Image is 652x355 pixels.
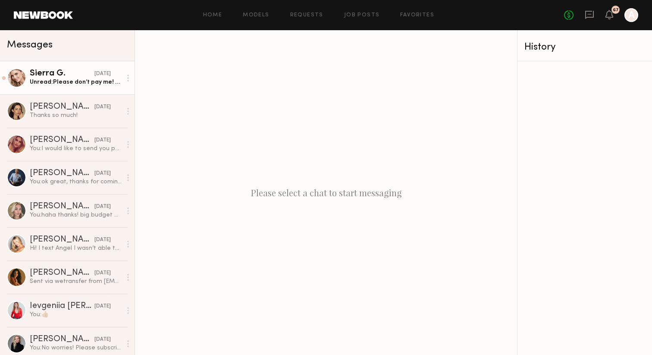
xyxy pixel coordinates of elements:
div: Sierra G. [30,69,94,78]
span: Messages [7,40,53,50]
div: [DATE] [94,136,111,145]
div: [PERSON_NAME] [30,202,94,211]
div: You: No worries! Please subscribe on the band's website to be considered for future opportunities... [30,344,122,352]
div: You: 👍🏼 [30,311,122,319]
div: 67 [613,8,619,13]
div: Ievgeniia [PERSON_NAME] [30,302,94,311]
div: [DATE] [94,70,111,78]
div: [DATE] [94,203,111,211]
div: [DATE] [94,269,111,277]
div: You: haha thanks! big budget production, something like 30k, the leader of the band (my "boss") i... [30,211,122,219]
div: [PERSON_NAME] [30,236,94,244]
div: [DATE] [94,103,111,111]
a: Favorites [400,13,434,18]
div: Sent via wetransfer from [EMAIL_ADDRESS][DOMAIN_NAME] [30,277,122,286]
a: Home [203,13,223,18]
div: [PERSON_NAME] [30,136,94,145]
div: Hi! I text Angel I wasn’t able to make it since the address came through last min and I wasn’t ab... [30,244,122,252]
div: [PERSON_NAME] [30,269,94,277]
a: Job Posts [344,13,380,18]
div: Thanks so much! [30,111,122,119]
div: Unread: Please don’t pay me! Haha I don’t know how to do that on this app. [30,78,122,86]
div: [PERSON_NAME] [30,169,94,178]
a: A [624,8,638,22]
div: [DATE] [94,170,111,178]
a: Models [243,13,269,18]
a: Requests [290,13,323,18]
div: You: I would like to send you payment, please post or send pics or videos to [EMAIL_ADDRESS][DOMA... [30,145,122,153]
div: History [524,42,645,52]
div: [DATE] [94,336,111,344]
div: You: ok great, thanks for coming! They got tons of great footage and b-roll for upcoming music vi... [30,178,122,186]
div: [PERSON_NAME] [30,335,94,344]
div: [DATE] [94,236,111,244]
div: [PERSON_NAME] [30,103,94,111]
div: [DATE] [94,302,111,311]
div: Please select a chat to start messaging [135,30,517,355]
